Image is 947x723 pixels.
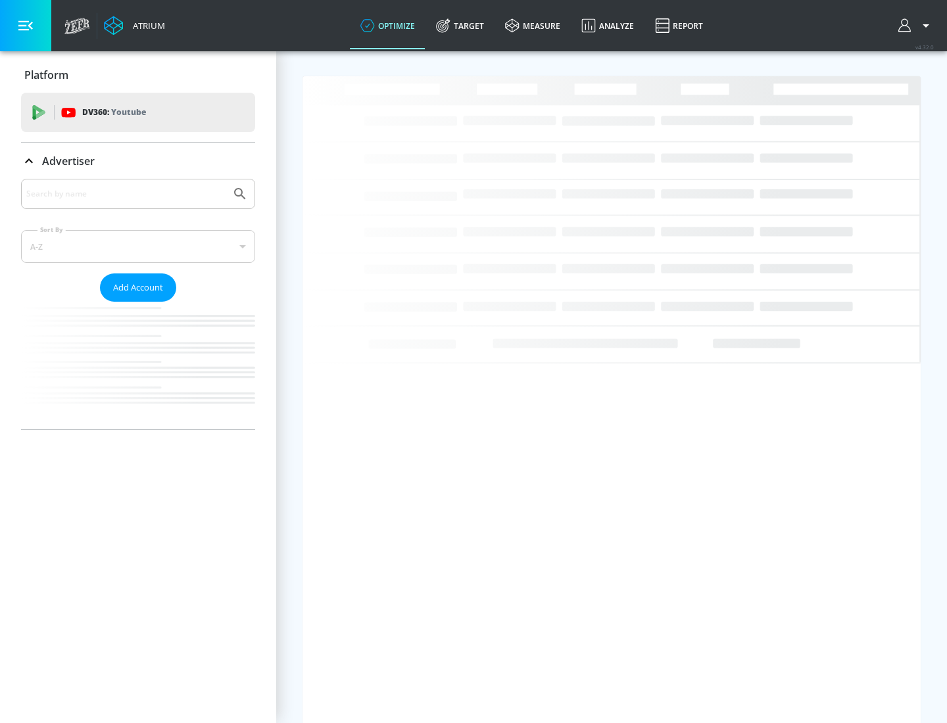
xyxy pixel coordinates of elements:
[37,225,66,234] label: Sort By
[104,16,165,35] a: Atrium
[644,2,714,49] a: Report
[21,179,255,429] div: Advertiser
[425,2,495,49] a: Target
[82,105,146,120] p: DV360:
[915,43,934,51] span: v 4.32.0
[26,185,226,202] input: Search by name
[128,20,165,32] div: Atrium
[21,93,255,132] div: DV360: Youtube
[571,2,644,49] a: Analyze
[24,68,68,82] p: Platform
[111,105,146,119] p: Youtube
[21,57,255,93] div: Platform
[42,154,95,168] p: Advertiser
[495,2,571,49] a: measure
[21,143,255,179] div: Advertiser
[100,273,176,302] button: Add Account
[350,2,425,49] a: optimize
[21,302,255,429] nav: list of Advertiser
[113,280,163,295] span: Add Account
[21,230,255,263] div: A-Z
